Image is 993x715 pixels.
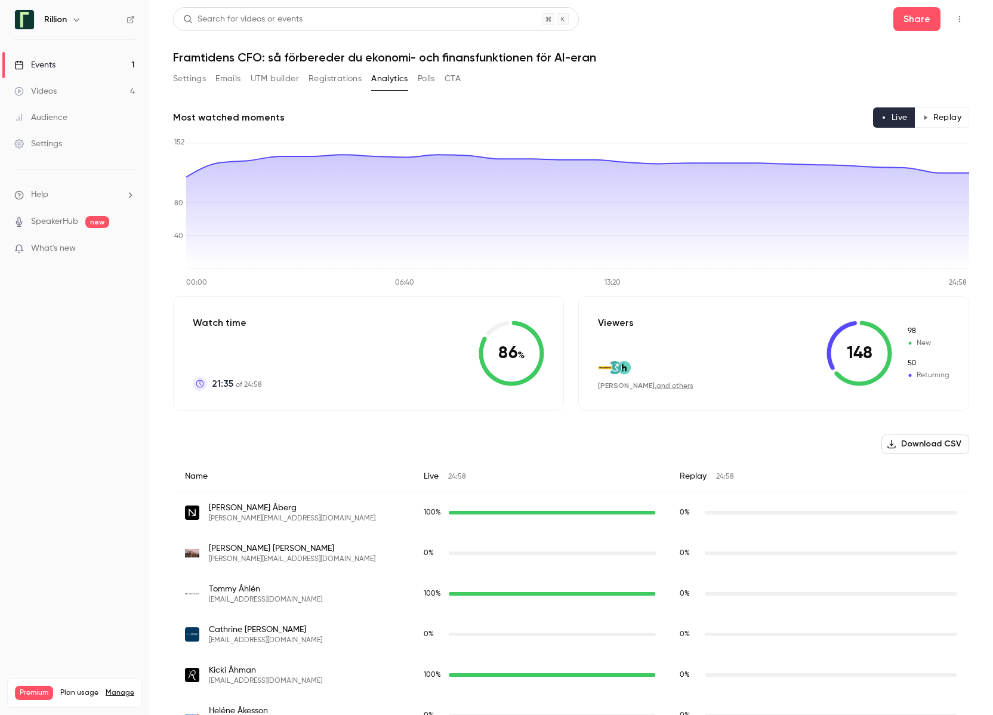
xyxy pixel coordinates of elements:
img: rosenqvists.com [185,668,199,682]
img: humly.io [618,361,631,374]
span: [PERSON_NAME] Åberg [209,502,375,514]
span: Replay watch time [680,588,699,599]
span: Plan usage [60,688,98,698]
span: New [906,326,949,337]
span: 0 % [680,509,690,516]
span: Replay watch time [680,548,699,559]
span: New [906,338,949,349]
div: tommy.ahlen@gotyourback.se [173,574,969,614]
span: Tommy Åhlén [209,583,322,595]
button: Polls [418,69,435,88]
span: new [85,216,109,228]
div: Name [173,461,412,492]
span: Returning [906,358,949,369]
span: Live watch time [424,548,443,559]
div: Videos [14,85,57,97]
p: of 24:58 [212,377,262,391]
span: [PERSON_NAME] [PERSON_NAME] [209,543,375,554]
button: Emails [215,69,240,88]
img: skoldforsberg.se [185,549,199,557]
img: standoutcapital.com [608,361,621,374]
a: Manage [106,688,134,698]
button: Replay [915,107,969,128]
span: Help [31,189,48,201]
button: Share [893,7,940,31]
span: 0 % [680,550,690,557]
button: Live [873,107,915,128]
button: Analytics [371,69,408,88]
div: Replay [668,461,970,492]
button: UTM builder [251,69,299,88]
tspan: 24:58 [949,279,967,286]
span: [EMAIL_ADDRESS][DOMAIN_NAME] [209,676,322,686]
h6: Rillion [44,14,67,26]
h2: Most watched moments [173,110,285,125]
div: Settings [14,138,62,150]
a: SpeakerHub [31,215,78,228]
div: Search for videos or events [183,13,303,26]
span: Live watch time [424,588,443,599]
span: 0 % [424,631,434,638]
span: [PERSON_NAME][EMAIL_ADDRESS][DOMAIN_NAME] [209,514,375,523]
span: Replay watch time [680,507,699,518]
span: Live watch time [424,507,443,518]
p: Viewers [598,316,634,330]
div: cathrine@roomrepublic.se [173,614,969,655]
div: elisabeth@skoldforsberg.se [173,533,969,574]
span: Live watch time [424,670,443,680]
div: Events [14,59,55,71]
tspan: 06:40 [395,279,414,286]
span: 0 % [680,631,690,638]
li: help-dropdown-opener [14,189,135,201]
img: roomrepublic.se [185,627,199,642]
span: [PERSON_NAME] [598,381,655,390]
span: 0 % [680,590,690,597]
span: Premium [15,686,53,700]
tspan: 40 [174,233,183,240]
span: 0 % [424,550,434,557]
span: What's new [31,242,76,255]
div: Live [412,461,667,492]
span: 21:35 [212,377,233,391]
span: Returning [906,370,949,381]
span: Replay watch time [680,629,699,640]
span: 100 % [424,509,441,516]
span: 24:58 [448,473,466,480]
tspan: 13:20 [605,279,621,286]
span: Replay watch time [680,670,699,680]
a: and others [656,383,693,390]
span: 0 % [680,671,690,679]
tspan: 152 [174,139,184,146]
h1: Framtidens CFO: så förbereder du ekonomi- och finansfunktionen för AI-eran​ [173,50,969,64]
div: Audience [14,112,67,124]
span: 100 % [424,590,441,597]
img: Rillion [15,10,34,29]
span: Kicki Åhman [209,664,322,676]
div: kicki.ahman@rosenqvists.com [173,655,969,695]
span: [EMAIL_ADDRESS][DOMAIN_NAME] [209,595,322,605]
span: [PERSON_NAME][EMAIL_ADDRESS][DOMAIN_NAME] [209,554,375,564]
tspan: 80 [174,200,183,207]
button: CTA [445,69,461,88]
p: Watch time [193,316,262,330]
div: , [598,381,693,391]
span: Cathrine [PERSON_NAME] [209,624,322,636]
button: Registrations [309,69,362,88]
button: Settings [173,69,206,88]
button: Download CSV [881,434,969,454]
span: Live watch time [424,629,443,640]
span: [EMAIL_ADDRESS][DOMAIN_NAME] [209,636,322,645]
div: anna@normative.io [173,492,969,534]
span: 100 % [424,671,441,679]
tspan: 00:00 [186,279,207,286]
img: gotyourback.se [185,587,199,601]
img: markbygg.se [599,361,612,374]
span: 24:58 [716,473,734,480]
img: normative.io [185,506,199,520]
